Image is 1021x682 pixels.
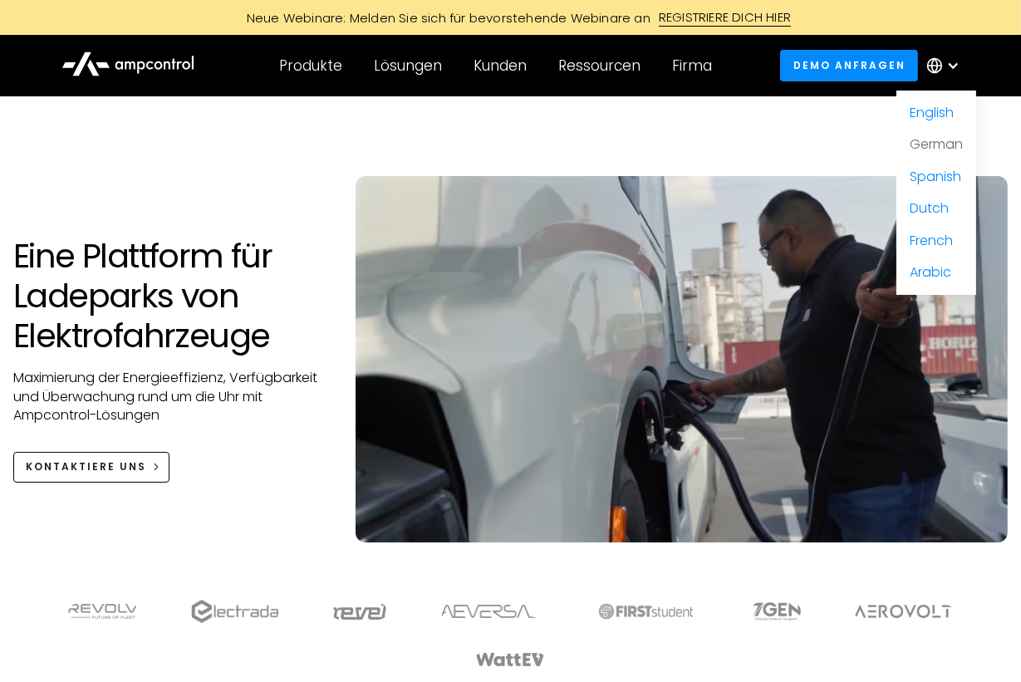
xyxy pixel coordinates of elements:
[374,56,442,75] div: Lösungen
[475,653,545,666] img: WattEV logo
[910,231,953,250] a: French
[26,459,146,474] div: KONTAKTIERE UNS
[558,56,641,75] div: Ressourcen
[13,369,322,424] p: Maximierung der Energieeffizienz, Verfügbarkeit und Überwachung rund um die Uhr mit Ampcontrol-Lö...
[672,56,712,75] div: Firma
[910,199,949,218] a: Dutch
[474,56,527,75] div: Kunden
[780,50,918,81] a: Demo anfragen
[191,600,278,623] img: electrada logo
[230,9,659,27] div: Neue Webinare: Melden Sie sich für bevorstehende Webinare an
[137,8,885,27] a: Neue Webinare: Melden Sie sich für bevorstehende Webinare anREGISTRIERE DICH HIER
[910,135,963,154] a: German
[13,236,322,356] h1: Eine Plattform für Ladeparks von Elektrofahrzeuge
[280,56,343,75] div: Produkte
[659,8,791,27] div: REGISTRIERE DICH HIER
[854,605,953,618] img: Aerovolt Logo
[910,167,961,186] a: Spanish
[13,452,169,483] a: KONTAKTIERE UNS
[910,262,951,282] a: Arabic
[910,103,954,122] a: English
